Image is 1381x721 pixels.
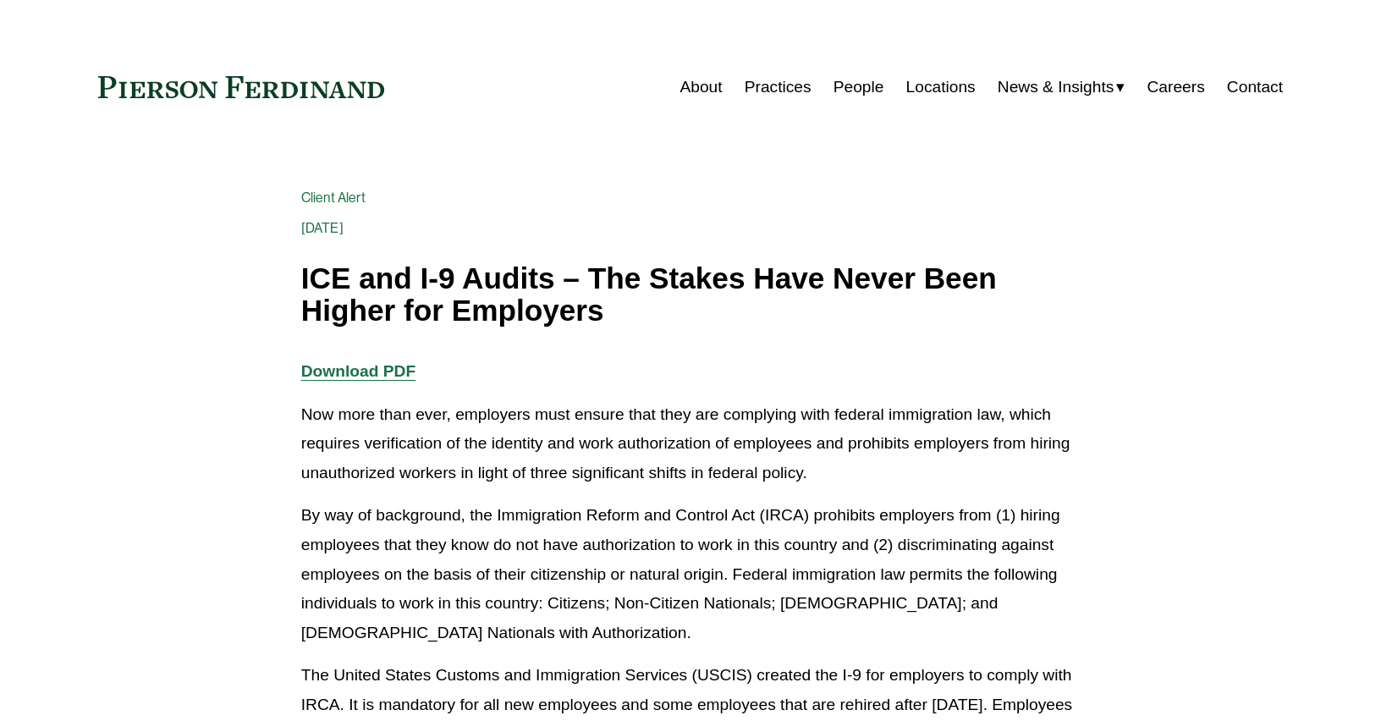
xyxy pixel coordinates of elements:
[301,190,366,206] a: Client Alert
[998,71,1125,103] a: folder dropdown
[745,71,812,103] a: Practices
[1147,71,1205,103] a: Careers
[301,220,344,236] span: [DATE]
[906,71,976,103] a: Locations
[301,501,1080,647] p: By way of background, the Immigration Reform and Control Act (IRCA) prohibits employers from (1) ...
[301,362,415,380] a: Download PDF
[998,73,1114,102] span: News & Insights
[301,400,1080,488] p: Now more than ever, employers must ensure that they are complying with federal immigration law, w...
[679,71,722,103] a: About
[301,262,1080,327] h1: ICE and I-9 Audits – The Stakes Have Never Been Higher for Employers
[1227,71,1283,103] a: Contact
[834,71,884,103] a: People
